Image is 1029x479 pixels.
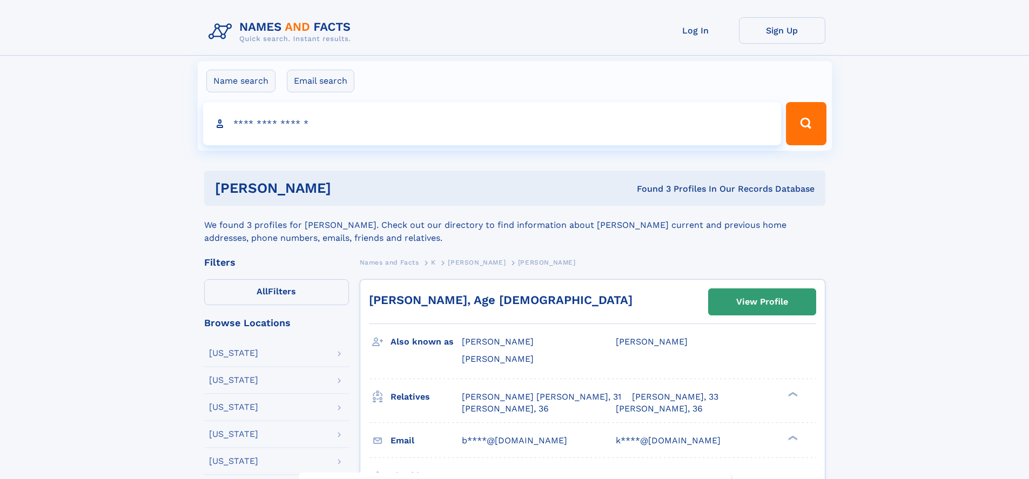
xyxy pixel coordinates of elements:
div: ❯ [785,434,798,441]
h1: [PERSON_NAME] [215,181,484,195]
a: [PERSON_NAME] [448,255,506,269]
span: [PERSON_NAME] [462,336,534,347]
span: All [257,286,268,296]
label: Email search [287,70,354,92]
h3: Also known as [391,333,462,351]
span: K [431,259,436,266]
span: [PERSON_NAME] [616,336,688,347]
a: K [431,255,436,269]
a: View Profile [709,289,816,315]
div: [US_STATE] [209,349,258,357]
img: Logo Names and Facts [204,17,360,46]
span: [PERSON_NAME] [518,259,576,266]
a: [PERSON_NAME], 33 [632,391,718,403]
div: [US_STATE] [209,430,258,438]
span: [PERSON_NAME] [448,259,506,266]
div: We found 3 profiles for [PERSON_NAME]. Check out our directory to find information about [PERSON_... [204,206,825,245]
div: View Profile [736,289,788,314]
div: [US_STATE] [209,457,258,465]
label: Filters [204,279,349,305]
div: Found 3 Profiles In Our Records Database [484,183,815,195]
button: Search Button [786,102,826,145]
h3: Email [391,431,462,450]
div: Browse Locations [204,318,349,328]
a: Sign Up [739,17,825,44]
a: [PERSON_NAME] [PERSON_NAME], 31 [462,391,621,403]
a: Names and Facts [360,255,419,269]
h3: Relatives [391,388,462,406]
div: [US_STATE] [209,376,258,384]
a: [PERSON_NAME], 36 [616,403,703,415]
a: [PERSON_NAME], Age [DEMOGRAPHIC_DATA] [369,293,633,307]
div: [US_STATE] [209,403,258,411]
label: Name search [206,70,275,92]
div: Filters [204,258,349,267]
a: Log In [653,17,739,44]
div: ❯ [785,390,798,397]
input: search input [203,102,782,145]
a: [PERSON_NAME], 36 [462,403,549,415]
span: [PERSON_NAME] [462,354,534,364]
